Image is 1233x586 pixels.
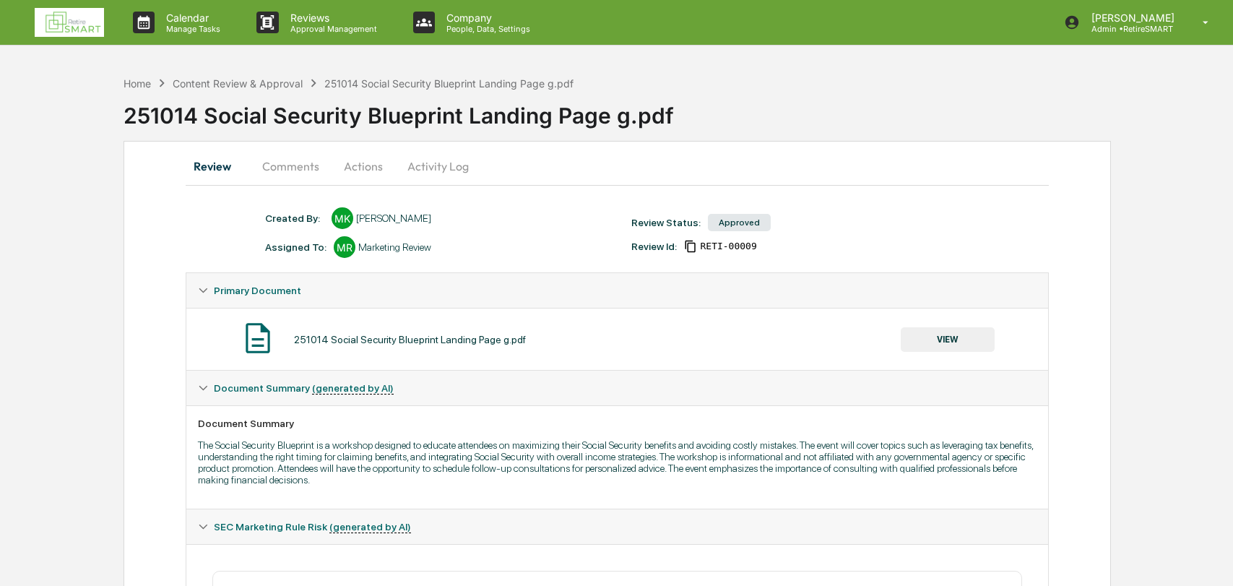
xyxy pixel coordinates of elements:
[124,77,151,90] div: Home
[334,236,355,258] div: MR
[279,24,384,34] p: Approval Management
[332,207,353,229] div: MK
[214,382,394,394] span: Document Summary
[186,149,1049,184] div: secondary tabs example
[198,418,1037,429] div: Document Summary
[1080,12,1182,24] p: [PERSON_NAME]
[279,12,384,24] p: Reviews
[198,439,1037,486] p: The Social Security Blueprint is a workshop designed to educate attendees on maximizing their Soc...
[173,77,303,90] div: Content Review & Approval
[186,149,251,184] button: Review
[186,273,1048,308] div: Primary Document
[186,509,1048,544] div: SEC Marketing Rule Risk (generated by AI)
[435,12,537,24] p: Company
[214,285,301,296] span: Primary Document
[435,24,537,34] p: People, Data, Settings
[186,308,1048,370] div: Primary Document
[631,217,701,228] div: Review Status:
[265,241,326,253] div: Assigned To:
[396,149,480,184] button: Activity Log
[324,77,574,90] div: 251014 Social Security Blueprint Landing Page g.pdf
[186,371,1048,405] div: Document Summary (generated by AI)
[329,521,411,533] u: (generated by AI)
[265,212,324,224] div: Created By: ‎ ‎
[356,212,431,224] div: [PERSON_NAME]
[358,241,431,253] div: Marketing Review
[35,8,104,37] img: logo
[1187,538,1226,577] iframe: Open customer support
[214,521,411,533] span: SEC Marketing Rule Risk
[294,334,526,345] div: 251014 Social Security Blueprint Landing Page g.pdf
[155,24,228,34] p: Manage Tasks
[708,214,771,231] div: Approved
[331,149,396,184] button: Actions
[312,382,394,395] u: (generated by AI)
[631,241,677,252] div: Review Id:
[240,320,276,356] img: Document Icon
[901,327,995,352] button: VIEW
[186,405,1048,509] div: Document Summary (generated by AI)
[700,241,756,252] span: 7f1f5f02-960c-44e7-b241-dd09f1e5204c
[1080,24,1182,34] p: Admin • RetireSMART
[155,12,228,24] p: Calendar
[124,91,1233,129] div: 251014 Social Security Blueprint Landing Page g.pdf
[251,149,331,184] button: Comments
